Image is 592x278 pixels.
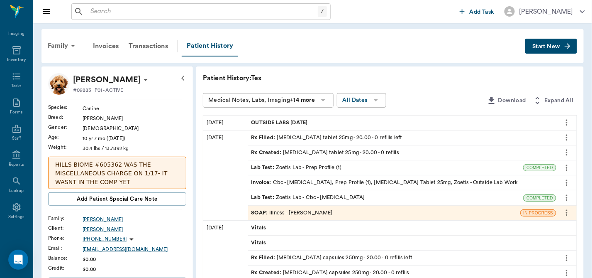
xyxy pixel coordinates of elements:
a: [PERSON_NAME] [83,216,186,223]
button: Start New [525,39,577,54]
div: [PERSON_NAME] [519,7,573,17]
span: Rx Filled : [251,134,277,142]
div: [DATE] [203,130,248,220]
b: +14 more [290,97,315,103]
div: $0.00 [83,256,186,263]
div: 10 yr 7 mo ([DATE]) [83,135,186,142]
div: [DEMOGRAPHIC_DATA] [83,125,186,132]
button: more [560,191,573,205]
div: 30.4 lbs / 13.7892 kg [83,145,186,152]
p: Patient History: Tex [203,73,452,83]
span: OUTSIDE LABS [DATE] [251,119,309,127]
div: Illness - [PERSON_NAME] [251,209,333,217]
a: Invoices [88,36,124,56]
span: Rx Created : [251,269,283,277]
div: [MEDICAL_DATA] capsules 250mg - 20.00 - 0 refills left [251,254,413,262]
p: [PERSON_NAME] [73,73,141,86]
span: COMPLETED [524,195,556,201]
div: Reports [9,162,24,168]
div: [MEDICAL_DATA] tablet 25mg - 20.00 - 0 refills left [251,134,402,142]
span: Invoice : [251,179,273,187]
div: / [318,6,327,17]
p: HILLS BIOME #605362 WAS THE MISCELLANEOUS CHARGE ON 1/17- IT WASNT IN THE COMP YET [55,160,179,187]
button: more [560,206,573,220]
a: [EMAIL_ADDRESS][DOMAIN_NAME] [83,246,186,253]
p: [PHONE_NUMBER] [83,236,127,243]
a: Patient History [182,36,238,57]
button: Add patient Special Care Note [48,192,186,206]
span: IN PROGRESS [521,210,556,216]
div: Canine [83,105,186,112]
span: Vitals [251,224,268,232]
button: Close drawer [38,3,55,20]
a: Transactions [124,36,173,56]
div: Gender : [48,123,83,131]
div: [MEDICAL_DATA] tablet 25mg - 20.00 - 0 refills [251,149,400,157]
button: more [560,116,573,130]
div: Staff [12,135,21,142]
span: Rx Filled : [251,254,277,262]
div: Balance : [48,254,83,262]
span: COMPLETED [524,165,556,171]
div: Tex Willeford [73,73,141,86]
span: Lab Test : [251,194,276,202]
div: Imaging [8,31,24,37]
button: more [560,251,573,265]
div: Zoetis Lab - Cbc - [MEDICAL_DATA] [251,194,365,202]
span: Rx Created : [251,149,283,157]
button: more [560,161,573,175]
button: Add Task [456,4,498,19]
div: COMPLETED [523,164,556,171]
span: Add patient Special Care Note [77,194,157,204]
div: Phone : [48,234,83,242]
div: Lookup [9,188,24,194]
div: Breed : [48,113,83,121]
span: Expand All [544,96,574,106]
p: #09883_P01 - ACTIVE [73,86,123,94]
div: $0.00 [83,266,186,273]
span: SOAP : [251,209,270,217]
div: Tasks [11,83,22,89]
div: Zoetis Lab - Prep Profile (1) [251,164,342,172]
span: Vitals [251,239,268,247]
div: Inventory [7,57,26,63]
div: Credit : [48,264,83,272]
button: Download [483,93,529,108]
div: Cbc - [MEDICAL_DATA], Prep Profile (1), [MEDICAL_DATA] Tablet 25mg, Zoetis - Outside Lab Work [251,179,518,187]
button: more [560,130,573,145]
span: Lab Test : [251,164,276,172]
div: Email : [48,244,83,252]
div: Medical Notes, Labs, Imaging [208,95,315,106]
button: more [560,176,573,190]
div: Weight : [48,143,83,151]
button: [PERSON_NAME] [498,4,592,19]
input: Search [87,6,318,17]
button: All Dates [337,93,386,108]
div: Family [43,36,83,56]
img: Profile Image [48,73,70,95]
div: COMPLETED [523,194,556,202]
div: Family : [48,214,83,222]
div: Age : [48,133,83,141]
div: Species : [48,103,83,111]
button: more [560,145,573,160]
div: Open Intercom Messenger [8,250,28,270]
div: [PERSON_NAME] [83,115,186,122]
div: [MEDICAL_DATA] capsules 250mg - 20.00 - 0 refills [251,269,409,277]
div: Client : [48,224,83,232]
a: [PERSON_NAME] [83,226,186,233]
div: Settings [8,214,25,220]
div: Forms [10,109,22,116]
div: [DATE] [203,116,248,130]
button: Expand All [529,93,577,108]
